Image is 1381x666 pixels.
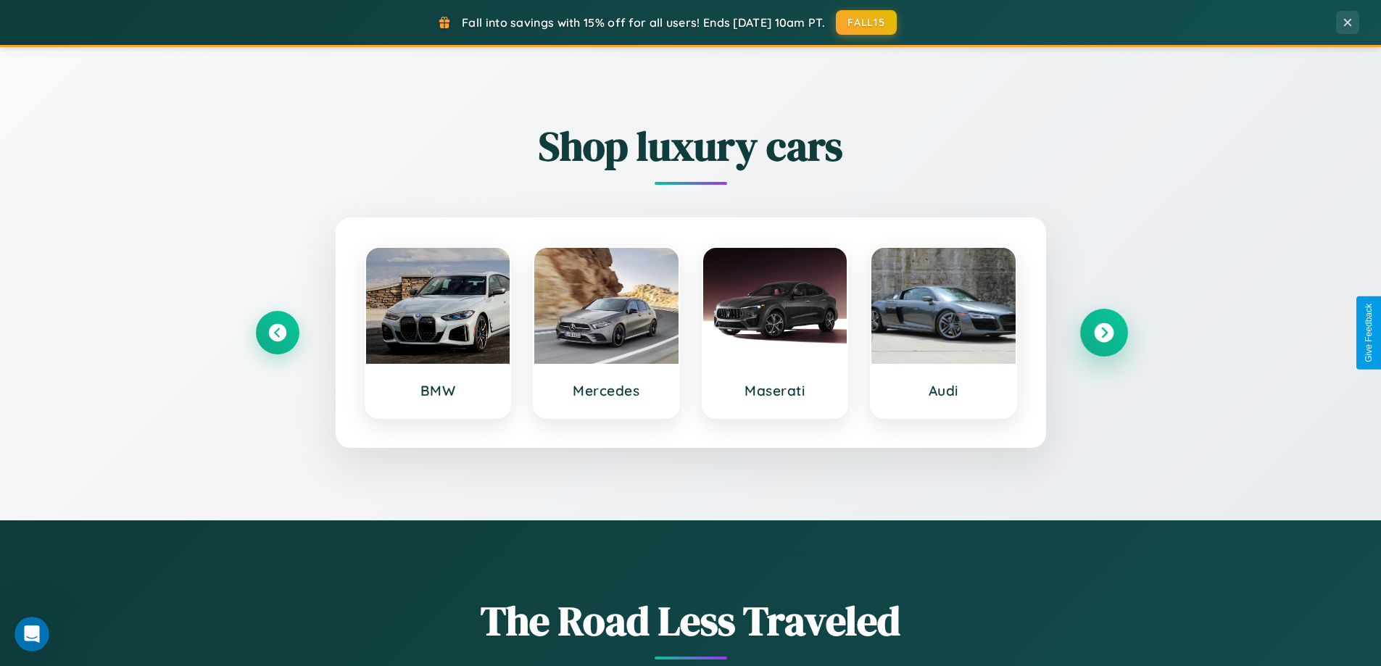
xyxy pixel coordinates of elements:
[549,382,664,399] h3: Mercedes
[256,593,1126,649] h1: The Road Less Traveled
[718,382,833,399] h3: Maserati
[256,118,1126,174] h2: Shop luxury cars
[886,382,1001,399] h3: Audi
[1364,304,1374,362] div: Give Feedback
[462,15,825,30] span: Fall into savings with 15% off for all users! Ends [DATE] 10am PT.
[14,617,49,652] iframe: Intercom live chat
[836,10,897,35] button: FALL15
[381,382,496,399] h3: BMW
